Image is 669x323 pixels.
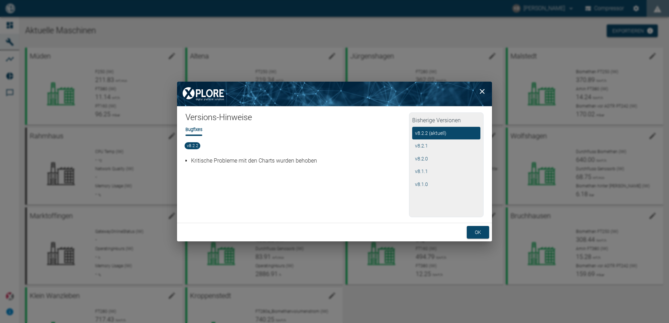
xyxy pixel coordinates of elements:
span: v8.2.2 [185,142,200,149]
img: background image [177,82,492,106]
button: v8.1.1 [412,165,480,178]
button: ok [467,226,489,239]
button: v8.2.0 [412,152,480,165]
p: Kritische Probleme mit den Charts wurden behoben [191,157,407,165]
button: close [475,84,489,98]
li: Bugfixes [185,126,202,133]
button: v8.2.2 (aktuell) [412,127,480,140]
button: v8.1.0 [412,178,480,191]
img: XPLORE Logo [177,82,230,106]
h2: Bisherige Versionen [412,116,480,127]
button: v8.2.1 [412,139,480,152]
h1: Versions-Hinweise [185,112,409,126]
